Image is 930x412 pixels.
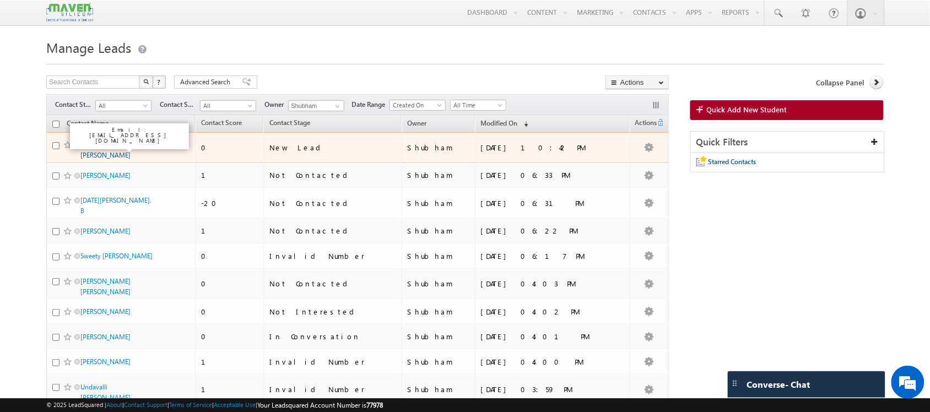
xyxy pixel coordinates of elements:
div: Shubham [408,170,470,180]
div: [DATE] 04:02 PM [481,307,625,317]
div: 1 [201,226,258,236]
div: Shubham [408,332,470,341]
a: Contact Support [124,401,167,408]
div: Shubham [408,279,470,289]
div: Not Interested [269,307,397,317]
button: ? [153,75,166,89]
input: Type to Search [288,100,344,111]
span: Advanced Search [180,77,234,87]
div: New Lead [269,143,397,153]
a: Contact Stage [264,117,316,131]
div: In Conversation [269,332,397,341]
a: Quick Add New Student [690,100,884,120]
a: [DATE][PERSON_NAME]. B [80,196,152,215]
a: All [95,100,152,111]
span: Starred Contacts [709,158,756,166]
span: 77978 [366,401,383,409]
a: Sweety [PERSON_NAME] [80,252,153,260]
span: Collapse Panel [817,78,864,88]
div: [DATE] 10:42 PM [481,143,625,153]
div: Shubham [408,357,470,367]
div: [DATE] 04:03 PM [481,279,625,289]
span: ? [157,77,162,86]
a: [PERSON_NAME] [80,357,131,366]
span: Date Range [352,100,390,110]
div: [DATE] 06:17 PM [481,251,625,261]
a: Terms of Service [169,401,212,408]
div: Shubham [408,307,470,317]
span: Contact Score [201,118,242,127]
div: [DATE] 04:00 PM [481,357,625,367]
span: Your Leadsquared Account Number is [257,401,383,409]
div: 1 [201,357,258,367]
a: About [106,401,122,408]
span: All [201,101,253,111]
div: [DATE] 04:01 PM [481,332,625,341]
span: Contact Stage [269,118,310,127]
div: Shubham [408,198,470,208]
a: Modified On (sorted descending) [475,117,534,131]
span: Quick Add New Student [707,105,787,115]
div: Not Contacted [269,198,397,208]
a: Created On [390,100,446,111]
span: Converse - Chat [747,380,810,389]
p: Email: [EMAIL_ADDRESS][DOMAIN_NAME] [74,127,185,143]
input: Check all records [52,121,60,128]
a: [PERSON_NAME] [80,171,131,180]
div: Shubham [408,251,470,261]
span: Contact Stage [55,100,95,110]
span: All [96,101,148,111]
div: Not Contacted [269,226,397,236]
span: Owner [264,100,288,110]
div: Invalid Number [269,384,397,394]
div: Invalid Number [269,357,397,367]
a: Show All Items [329,101,343,112]
div: Not Contacted [269,170,397,180]
img: carter-drag [731,379,739,388]
a: All Time [450,100,506,111]
span: Created On [390,100,442,110]
span: Manage Leads [46,39,131,56]
div: 0 [201,143,258,153]
div: 0 [201,332,258,341]
div: -20 [201,198,258,208]
a: Contact Score [196,117,247,131]
a: Contact Name [61,117,114,132]
div: 0 [201,279,258,289]
div: [DATE] 06:31 PM [481,198,625,208]
div: Shubham [408,384,470,394]
a: [PERSON_NAME] [80,307,131,316]
span: © 2025 LeadSquared | | | | | [46,400,383,410]
a: [PERSON_NAME] [80,227,131,235]
img: Custom Logo [46,3,93,22]
a: [PERSON_NAME] [PERSON_NAME] [80,277,131,296]
a: All [200,100,256,111]
button: Actions [605,75,669,89]
div: Invalid Number [269,251,397,261]
div: [DATE] 06:33 PM [481,170,625,180]
a: Undavalli [PERSON_NAME] [80,383,131,402]
div: Not Contacted [269,279,397,289]
img: Search [143,79,149,84]
div: Shubham [408,143,470,153]
a: [PERSON_NAME] [80,333,131,341]
div: 0 [201,307,258,317]
div: 0 [201,251,258,261]
span: All Time [451,100,503,110]
div: Shubham [408,226,470,236]
span: (sorted descending) [520,120,528,128]
div: Quick Filters [691,132,884,153]
div: [DATE] 03:59 PM [481,384,625,394]
div: 1 [201,170,258,180]
span: Modified On [481,119,518,127]
div: 1 [201,384,258,394]
span: Contact Source [160,100,200,110]
a: Acceptable Use [214,401,256,408]
div: [DATE] 06:22 PM [481,226,625,236]
span: Owner [408,119,427,127]
span: Actions [630,117,657,131]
